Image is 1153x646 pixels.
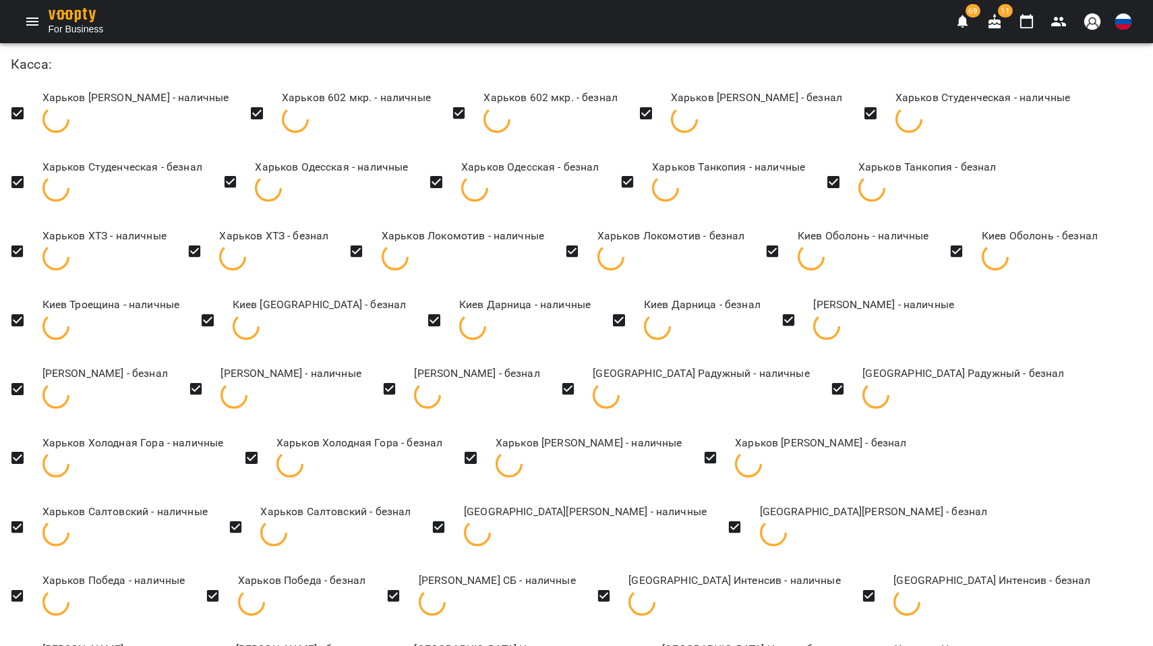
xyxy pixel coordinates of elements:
span: Харьков ХТЗ - безнал [219,229,328,242]
span: Киев [GEOGRAPHIC_DATA] - безнал [233,298,407,311]
span: Харьков Салтовский - безнал [260,505,411,518]
span: For Business [49,22,104,36]
span: Харьков [PERSON_NAME] - безнал [671,91,842,104]
span: [GEOGRAPHIC_DATA] Радужный - безнал [862,367,1064,380]
span: Харьков Одесская - безнал [461,160,599,173]
span: Харьков Локомотив - наличные [382,229,544,242]
img: avatar_s.png [1083,12,1102,31]
img: voopty.png [49,8,96,22]
span: Харьков Холодная Гора - безнал [276,436,442,449]
span: [PERSON_NAME] - наличные [813,298,954,311]
span: Харьков ХТЗ - наличные [42,229,167,242]
span: [GEOGRAPHIC_DATA] Интенсив - наличные [628,574,840,587]
span: Харьков [PERSON_NAME] - безнал [735,436,906,449]
span: [PERSON_NAME] - наличные [220,367,361,380]
span: Киев Оболонь - наличные [798,229,928,242]
span: Харьков Студенческая - безнал [42,160,202,173]
span: Харьков Холодная Гора - наличные [42,436,224,449]
span: Киев Дарница - наличные [459,298,591,311]
span: 69 [966,4,980,18]
span: Харьков [PERSON_NAME] - наличные [42,91,229,104]
span: [PERSON_NAME] - безнал [414,367,539,380]
span: Киев Дарница - безнал [644,298,761,311]
span: Харьков Танкопия - безнал [858,160,997,173]
span: 11 [998,4,1013,18]
span: [PERSON_NAME] СБ - наличные [419,574,576,587]
span: [PERSON_NAME] - безнал [42,367,168,380]
span: Харьков Танкопия - наличные [652,160,805,173]
span: Харьков [PERSON_NAME] - наличные [496,436,682,449]
span: [GEOGRAPHIC_DATA] Интенсив - безнал [893,574,1090,587]
span: [GEOGRAPHIC_DATA] Радужный - наличные [593,367,809,380]
span: Харьков Салтовский - наличные [42,505,208,518]
span: Харьков Одесская - наличные [255,160,408,173]
span: Харьков 602 мкр. - безнал [483,91,618,104]
img: RU.svg [1115,13,1131,30]
span: Харьков Победа - наличные [42,574,185,587]
h6: Касса : [11,54,1142,75]
span: [GEOGRAPHIC_DATA][PERSON_NAME] - безнал [760,505,988,518]
span: Киев Оболонь - безнал [982,229,1098,242]
span: Киев Троещина - наличные [42,298,180,311]
span: Харьков Студенческая - наличные [895,91,1071,104]
button: Menu [16,5,49,38]
span: Харьков Победа - безнал [238,574,365,587]
span: Харьков 602 мкр. - наличные [282,91,431,104]
span: [GEOGRAPHIC_DATA][PERSON_NAME] - наличные [464,505,707,518]
span: Харьков Локомотив - безнал [597,229,745,242]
